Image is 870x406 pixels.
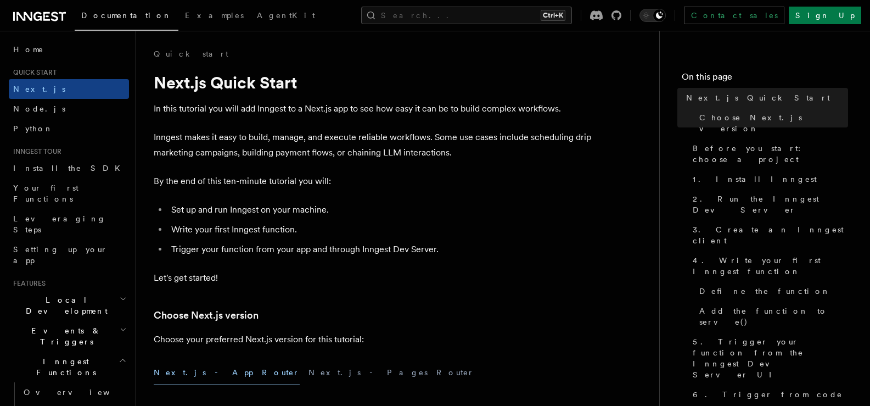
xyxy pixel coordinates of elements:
a: Documentation [75,3,178,31]
a: Examples [178,3,250,30]
a: 2. Run the Inngest Dev Server [688,189,848,220]
kbd: Ctrl+K [541,10,565,21]
li: Trigger your function from your app and through Inngest Dev Server. [168,242,593,257]
span: Your first Functions [13,183,78,203]
p: Let's get started! [154,270,593,286]
a: Next.js [9,79,129,99]
span: 5. Trigger your function from the Inngest Dev Server UI [693,336,848,380]
a: Node.js [9,99,129,119]
a: Python [9,119,129,138]
span: Before you start: choose a project [693,143,848,165]
button: Next.js - App Router [154,360,300,385]
span: Quick start [9,68,57,77]
h4: On this page [682,70,848,88]
span: 4. Write your first Inngest function [693,255,848,277]
span: Setting up your app [13,245,108,265]
a: Before you start: choose a project [688,138,848,169]
span: Inngest tour [9,147,61,156]
a: 3. Create an Inngest client [688,220,848,251]
span: 1. Install Inngest [693,174,817,185]
a: 5. Trigger your function from the Inngest Dev Server UI [688,332,848,385]
a: Home [9,40,129,59]
span: Python [13,124,53,133]
a: Quick start [154,48,228,59]
a: Sign Up [789,7,861,24]
a: Leveraging Steps [9,209,129,240]
button: Search...Ctrl+K [361,7,572,24]
p: By the end of this ten-minute tutorial you will: [154,174,593,189]
a: 6. Trigger from code [688,385,848,404]
span: Install the SDK [13,164,127,173]
button: Events & Triggers [9,321,129,352]
span: Features [9,279,46,288]
a: AgentKit [250,3,322,30]
li: Set up and run Inngest on your machine. [168,202,593,218]
span: Home [13,44,44,55]
a: Choose Next.js version [154,308,259,323]
span: 2. Run the Inngest Dev Server [693,193,848,215]
span: Define the function [699,286,830,297]
span: Examples [185,11,244,20]
a: 4. Write your first Inngest function [688,251,848,281]
span: Node.js [13,104,65,113]
li: Write your first Inngest function. [168,222,593,237]
h1: Next.js Quick Start [154,73,593,92]
button: Inngest Functions [9,352,129,382]
a: Add the function to serve() [695,301,848,332]
span: 3. Create an Inngest client [693,224,848,246]
span: Leveraging Steps [13,214,106,234]
span: 6. Trigger from code [693,389,843,400]
span: Overview [24,388,137,397]
a: Your first Functions [9,178,129,209]
a: Install the SDK [9,158,129,178]
p: Choose your preferred Next.js version for this tutorial: [154,332,593,347]
p: In this tutorial you will add Inngest to a Next.js app to see how easy it can be to build complex... [154,101,593,116]
button: Toggle dark mode [639,9,666,22]
span: Local Development [9,294,120,316]
button: Local Development [9,290,129,321]
a: Contact sales [684,7,784,24]
a: Define the function [695,281,848,301]
a: Choose Next.js version [695,108,848,138]
p: Inngest makes it easy to build, manage, and execute reliable workflows. Some use cases include sc... [154,130,593,160]
a: Setting up your app [9,240,129,270]
span: Next.js [13,85,65,93]
span: Choose Next.js version [699,112,848,134]
span: Next.js Quick Start [686,92,830,103]
span: Documentation [81,11,172,20]
a: Overview [19,382,129,402]
button: Next.js - Pages Router [308,360,474,385]
span: AgentKit [257,11,315,20]
a: Next.js Quick Start [682,88,848,108]
a: 1. Install Inngest [688,169,848,189]
span: Events & Triggers [9,325,120,347]
span: Add the function to serve() [699,305,848,327]
span: Inngest Functions [9,356,119,378]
